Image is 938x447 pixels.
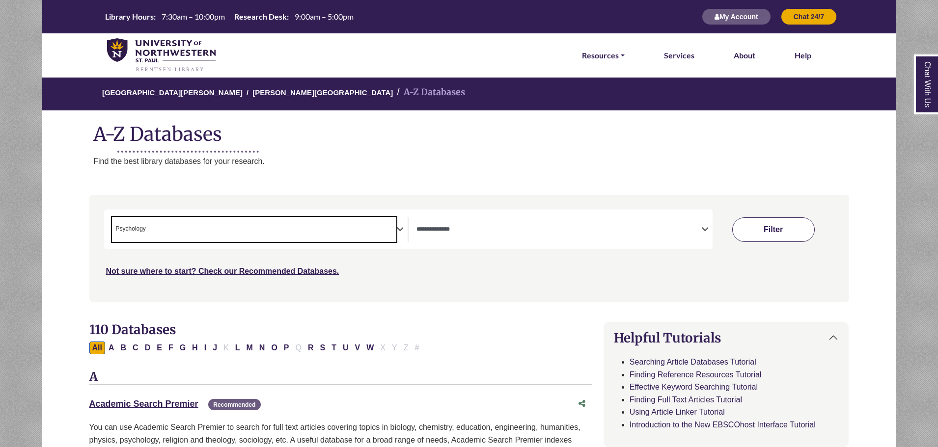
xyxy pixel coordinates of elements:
a: [PERSON_NAME][GEOGRAPHIC_DATA] [252,87,393,97]
a: Chat 24/7 [781,12,837,21]
button: Filter Results S [317,342,329,354]
button: Filter Results L [232,342,243,354]
a: Hours Today [101,11,358,23]
button: Filter Results U [340,342,352,354]
button: Filter Results H [189,342,201,354]
a: Not sure where to start? Check our Recommended Databases. [106,267,339,275]
a: About [734,49,755,62]
button: Filter Results J [210,342,220,354]
span: 7:30am – 10:00pm [162,12,225,21]
th: Library Hours: [101,11,156,22]
img: library_home [107,38,216,73]
button: Filter Results A [106,342,117,354]
button: Filter Results V [352,342,363,354]
button: Filter Results N [256,342,268,354]
a: Help [795,49,811,62]
p: Find the best library databases for your research. [93,155,896,168]
button: Filter Results F [166,342,176,354]
button: Filter Results O [268,342,280,354]
button: Filter Results G [177,342,189,354]
button: Filter Results B [118,342,130,354]
a: Academic Search Premier [89,399,198,409]
div: Alpha-list to filter by first letter of database name [89,343,423,351]
a: Introduction to the New EBSCOhost Interface Tutorial [630,421,816,429]
table: Hours Today [101,11,358,21]
h3: A [89,370,592,385]
button: Chat 24/7 [781,8,837,25]
button: Helpful Tutorials [604,322,849,353]
a: Services [664,49,694,62]
nav: Search filters [89,195,849,302]
span: 9:00am – 5:00pm [295,12,354,21]
button: Share this database [572,394,592,413]
a: Searching Article Databases Tutorial [630,358,756,366]
a: Effective Keyword Searching Tutorial [630,383,758,391]
button: All [89,342,105,354]
a: [GEOGRAPHIC_DATA][PERSON_NAME] [102,87,243,97]
button: Filter Results R [305,342,317,354]
button: Filter Results E [154,342,165,354]
button: Filter Results T [329,342,339,354]
a: Using Article Linker Tutorial [630,408,725,416]
textarea: Search [148,226,152,234]
a: My Account [702,12,771,21]
button: Submit for Search Results [732,217,815,242]
button: Filter Results W [363,342,377,354]
span: Recommended [208,399,260,410]
th: Research Desk: [230,11,289,22]
a: Finding Reference Resources Tutorial [630,370,762,379]
button: Filter Results P [281,342,292,354]
button: My Account [702,8,771,25]
li: A-Z Databases [393,85,465,100]
button: Filter Results M [243,342,255,354]
span: 110 Databases [89,321,176,338]
nav: breadcrumb [42,77,896,110]
button: Filter Results I [201,342,209,354]
li: Psychology [112,224,146,234]
textarea: Search [416,226,701,234]
a: Resources [582,49,625,62]
button: Filter Results C [130,342,141,354]
span: Psychology [116,224,146,234]
button: Filter Results D [142,342,154,354]
a: Finding Full Text Articles Tutorial [630,395,742,404]
h1: A-Z Databases [42,115,896,145]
